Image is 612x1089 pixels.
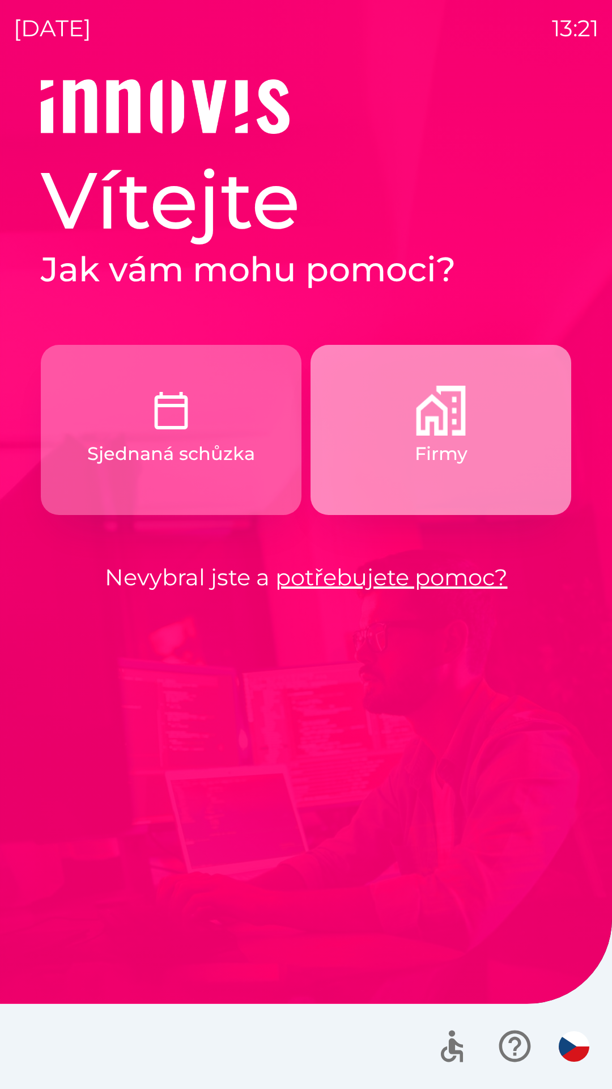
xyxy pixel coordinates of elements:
p: Sjednaná schůzka [87,440,255,467]
img: 9a63d080-8abe-4a1b-b674-f4d7141fb94c.png [416,386,466,436]
img: c9327dbc-1a48-4f3f-9883-117394bbe9e6.png [146,386,196,436]
a: potřebujete pomoc? [275,563,508,591]
p: [DATE] [14,11,91,45]
p: 13:21 [552,11,598,45]
p: Nevybral jste a [41,560,571,594]
button: Sjednaná schůzka [41,345,301,515]
h2: Jak vám mohu pomoci? [41,248,571,290]
button: Firmy [311,345,571,515]
img: cs flag [559,1031,589,1062]
p: Firmy [415,440,467,467]
img: Logo [41,79,571,134]
h1: Vítejte [41,152,571,248]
